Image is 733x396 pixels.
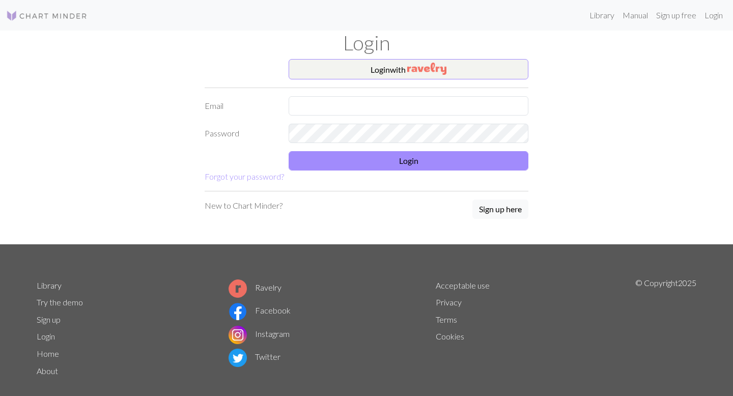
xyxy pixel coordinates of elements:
[229,326,247,344] img: Instagram logo
[205,200,283,212] p: New to Chart Minder?
[37,297,83,307] a: Try the demo
[229,302,247,321] img: Facebook logo
[585,5,618,25] a: Library
[229,349,247,367] img: Twitter logo
[6,10,88,22] img: Logo
[635,277,696,380] p: © Copyright 2025
[199,96,283,116] label: Email
[472,200,528,219] button: Sign up here
[37,366,58,376] a: About
[436,297,462,307] a: Privacy
[37,280,62,290] a: Library
[700,5,727,25] a: Login
[229,279,247,298] img: Ravelry logo
[229,305,291,315] a: Facebook
[37,315,61,324] a: Sign up
[205,172,284,181] a: Forgot your password?
[289,151,528,171] button: Login
[229,282,281,292] a: Ravelry
[199,124,283,143] label: Password
[229,329,290,338] a: Instagram
[37,349,59,358] a: Home
[289,59,528,79] button: Loginwith
[31,31,702,55] h1: Login
[618,5,652,25] a: Manual
[407,63,446,75] img: Ravelry
[37,331,55,341] a: Login
[436,280,490,290] a: Acceptable use
[472,200,528,220] a: Sign up here
[652,5,700,25] a: Sign up free
[229,352,280,361] a: Twitter
[436,331,464,341] a: Cookies
[436,315,457,324] a: Terms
